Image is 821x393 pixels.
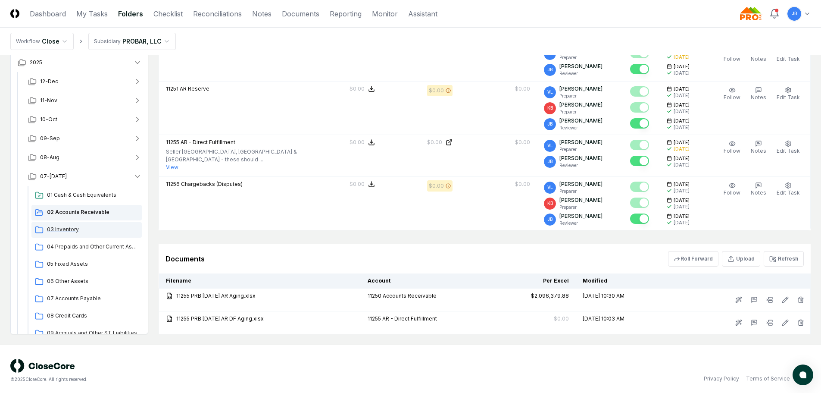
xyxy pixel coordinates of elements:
p: Preparer [559,204,602,211]
span: Follow [724,148,740,154]
img: Probar logo [740,7,762,21]
p: Reviewer [559,125,602,131]
span: Edit Task [777,148,800,154]
span: [DATE] [674,118,690,124]
span: 04 Prepaids and Other Current Assets [47,243,138,251]
span: JB [547,158,553,165]
span: 08 Credit Cards [47,312,138,320]
span: [DATE] [674,181,690,188]
a: Notes [252,9,272,19]
a: Reconciliations [193,9,242,19]
span: 10-Oct [40,116,57,123]
a: Checklist [153,9,183,19]
p: [PERSON_NAME] [559,101,602,109]
div: $0.00 [515,180,530,188]
button: 08-Aug [21,148,149,167]
button: Roll Forward [668,251,718,267]
a: 03 Inventory [31,222,142,238]
span: AR - Direct Fulfillment [181,139,235,145]
span: 11255 [166,139,179,145]
a: Reporting [330,9,362,19]
button: Mark complete [630,118,649,129]
button: Mark complete [630,64,649,74]
p: Preparer [559,109,602,115]
img: Logo [10,9,19,18]
p: Preparer [559,188,602,195]
th: Per Excel [498,274,576,289]
button: Mark complete [630,182,649,192]
div: $0.00 [515,85,530,93]
p: [PERSON_NAME] [559,138,602,146]
img: logo [10,359,75,373]
button: 12-Dec [21,72,149,91]
span: Chargebacks (Disputes) [181,181,243,187]
span: Edit Task [777,94,800,101]
span: 06 Other Assets [47,277,138,285]
span: 05 Fixed Assets [47,260,138,268]
button: 2025 [11,53,149,72]
span: [DATE] [674,139,690,146]
a: Folders [118,9,143,19]
a: Assistant [408,9,437,19]
span: 11251 [166,85,178,92]
a: 11255 PRB [DATE] AR Aging.xlsx [166,292,354,300]
span: VL [547,89,553,95]
th: Account [361,274,498,289]
span: 11256 [166,181,180,187]
div: $0.00 [350,138,365,146]
button: Upload [722,251,760,267]
a: Terms of Service [746,375,790,383]
p: Reviewer [559,70,602,77]
button: Mark complete [630,102,649,113]
a: 06 Other Assets [31,274,142,289]
p: [PERSON_NAME] [559,180,602,188]
div: Workflow [16,38,40,45]
div: [DATE] [674,204,690,210]
div: [DATE] [674,124,690,131]
div: [DATE] [674,108,690,115]
span: Follow [724,56,740,62]
div: $0.00 [429,87,444,94]
button: $0.00 [350,138,375,146]
a: 01 Cash & Cash Equivalents [31,188,142,203]
a: 02 Accounts Receivable [31,205,142,220]
a: 04 Prepaids and Other Current Assets [31,239,142,255]
a: 08 Credit Cards [31,308,142,324]
a: My Tasks [76,9,108,19]
span: Notes [751,189,766,196]
button: Notes [749,180,768,198]
button: Mark complete [630,86,649,97]
th: Modified [576,274,668,289]
button: atlas-launcher [793,365,813,385]
span: 12-Dec [40,78,58,85]
p: Preparer [559,146,602,153]
div: $0.00 [429,182,444,190]
p: [PERSON_NAME] [559,117,602,125]
span: Notes [751,148,766,154]
a: 05 Fixed Assets [31,257,142,272]
a: Dashboard [30,9,66,19]
span: [DATE] [674,155,690,162]
a: Documents [282,9,319,19]
button: Follow [722,47,742,65]
button: 10-Oct [21,110,149,129]
div: [DATE] [674,220,690,226]
div: $0.00 [427,138,442,146]
a: 11255 PRB [DATE] AR DF Aging.xlsx [166,315,354,323]
p: Reviewer [559,220,602,226]
button: Notes [749,85,768,103]
span: Edit Task [777,56,800,62]
span: JB [547,66,553,73]
button: Edit Task [775,47,802,65]
a: $0.00 [389,138,453,146]
button: 07-[DATE] [21,167,149,186]
button: $0.00 [350,85,375,93]
div: $0.00 [515,138,530,146]
button: Follow [722,138,742,157]
button: Refresh [764,251,804,267]
div: [DATE] [674,162,690,168]
span: Notes [751,94,766,101]
span: JB [792,10,797,17]
div: [DATE] [674,70,690,76]
div: 11255 AR - Direct Fulfillment [368,315,491,323]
